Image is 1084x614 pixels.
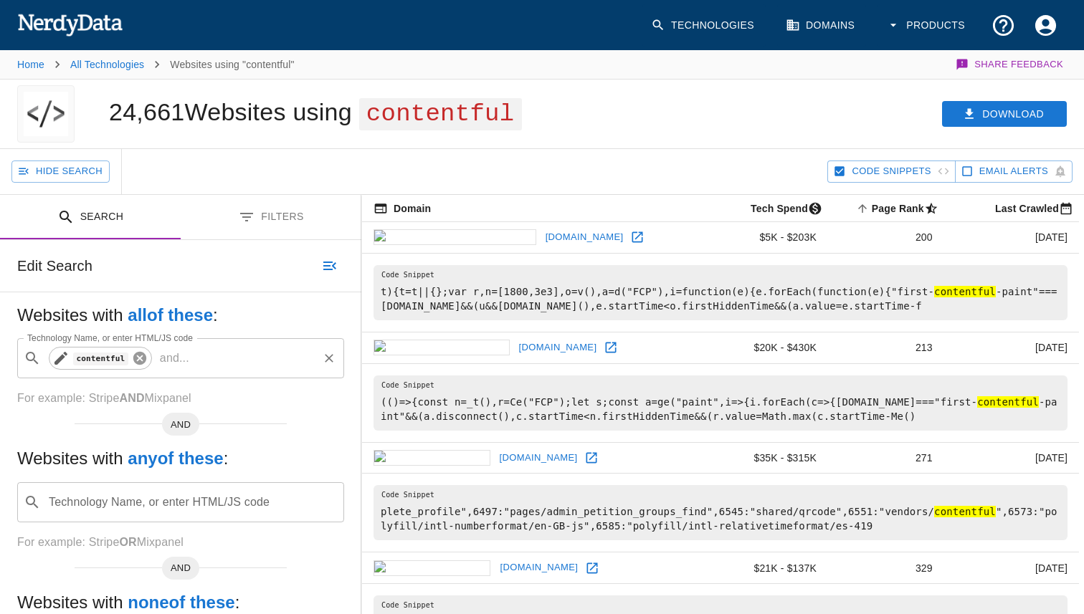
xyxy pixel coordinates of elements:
[70,59,144,70] a: All Technologies
[944,442,1079,474] td: [DATE]
[119,392,144,404] b: AND
[515,337,601,359] a: [DOMAIN_NAME]
[27,332,193,344] label: Technology Name, or enter HTML/JS code
[162,418,199,432] span: AND
[828,332,944,363] td: 213
[154,350,195,367] p: and ...
[49,347,152,370] div: contentful
[1024,4,1067,47] button: Account Settings
[934,506,996,517] hl: contentful
[828,442,944,474] td: 271
[128,305,213,325] b: all of these
[11,160,110,183] button: Hide Search
[1012,512,1067,567] iframe: Drift Widget Chat Controller
[600,337,622,358] a: Open squareup.com in new window
[119,536,136,548] b: OR
[17,390,344,407] p: For example: Stripe Mixpanel
[128,448,223,468] b: any of these
[979,163,1048,180] span: Get email alerts with newly found website results. Click to enable.
[542,226,627,249] a: [DOMAIN_NAME]
[732,200,828,217] span: The estimated minimum and maximum annual tech spend each webpage has, based on the free, freemium...
[496,557,581,579] a: [DOMAIN_NAME]
[982,4,1024,47] button: Support and Documentation
[359,98,522,130] span: contentful
[73,352,128,365] code: contentful
[704,332,828,363] td: $20K - $430K
[496,447,581,469] a: [DOMAIN_NAME]
[170,57,294,72] p: Websites using "contentful"
[954,50,1067,79] button: Share Feedback
[934,286,996,297] hl: contentful
[581,557,603,579] a: Open history.com in new window
[944,332,1079,363] td: [DATE]
[942,101,1067,128] button: Download
[704,222,828,254] td: $5K - $203K
[374,560,490,576] img: history.com icon
[374,375,1068,431] pre: (()=>{const n=_t(),r=Ce("FCP");let s;const a=ge("paint",i=>{i.forEach(c=>{[DOMAIN_NAME]==="first-...
[17,534,344,551] p: For example: Stripe Mixpanel
[17,59,44,70] a: Home
[704,552,828,584] td: $21K - $137K
[374,340,510,355] img: squareup.com icon
[581,447,602,469] a: Open change.org in new window
[944,552,1079,584] td: [DATE]
[17,591,344,614] h5: Websites with :
[181,195,361,240] button: Filters
[128,593,234,612] b: none of these
[627,226,648,248] a: Open bigcommerce.com in new window
[17,50,295,79] nav: breadcrumb
[828,552,944,584] td: 329
[17,304,344,327] h5: Websites with :
[17,447,344,470] h5: Websites with :
[852,163,931,180] span: Hide Code Snippets
[162,561,199,575] span: AND
[955,160,1073,183] button: Get email alerts with newly found website results. Click to enable.
[17,10,123,39] img: NerdyData.com
[374,229,536,245] img: bigcommerce.com icon
[828,222,944,254] td: 200
[319,348,339,368] button: Clear
[17,254,92,277] h6: Edit Search
[374,200,431,217] span: The registered domain name (i.e. "nerdydata.com").
[853,200,944,217] span: A page popularity ranking based on a domain's backlinks. Smaller numbers signal more popular doma...
[109,98,522,125] h1: 24,661 Websites using
[24,85,68,143] img: "contentful" logo
[977,396,1039,408] hl: contentful
[374,450,490,466] img: change.org icon
[374,265,1068,320] pre: t){t=t||{};var r,n=[1800,3e3],o=v(),a=d("FCP"),i=function(e){e.forEach(function(e){"first- -paint...
[976,200,1079,217] span: Most recent date this website was successfully crawled
[777,4,866,47] a: Domains
[704,442,828,474] td: $35K - $315K
[642,4,766,47] a: Technologies
[944,222,1079,254] td: [DATE]
[827,160,955,183] button: Hide Code Snippets
[374,485,1068,540] pre: plete_profile",6497:"pages/admin_petition_groups_find",6545:"shared/qrcode",6551:"vendors/ ",6573...
[878,4,976,47] button: Products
